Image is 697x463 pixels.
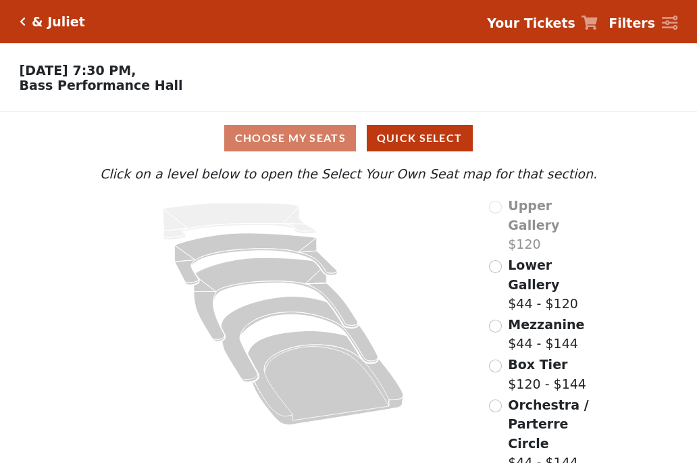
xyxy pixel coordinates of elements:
[20,17,26,26] a: Click here to go back to filters
[609,16,655,30] strong: Filters
[248,331,404,425] path: Orchestra / Parterre Circle - Seats Available: 39
[487,14,598,33] a: Your Tickets
[508,196,600,254] label: $120
[508,317,584,332] span: Mezzanine
[508,255,600,314] label: $44 - $120
[508,355,586,393] label: $120 - $144
[163,203,317,240] path: Upper Gallery - Seats Available: 0
[32,14,85,30] h5: & Juliet
[367,125,473,151] button: Quick Select
[609,14,677,33] a: Filters
[508,258,559,292] span: Lower Gallery
[508,357,567,372] span: Box Tier
[487,16,575,30] strong: Your Tickets
[97,164,600,184] p: Click on a level below to open the Select Your Own Seat map for that section.
[175,233,338,285] path: Lower Gallery - Seats Available: 165
[508,397,588,451] span: Orchestra / Parterre Circle
[508,198,559,233] span: Upper Gallery
[508,315,584,354] label: $44 - $144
